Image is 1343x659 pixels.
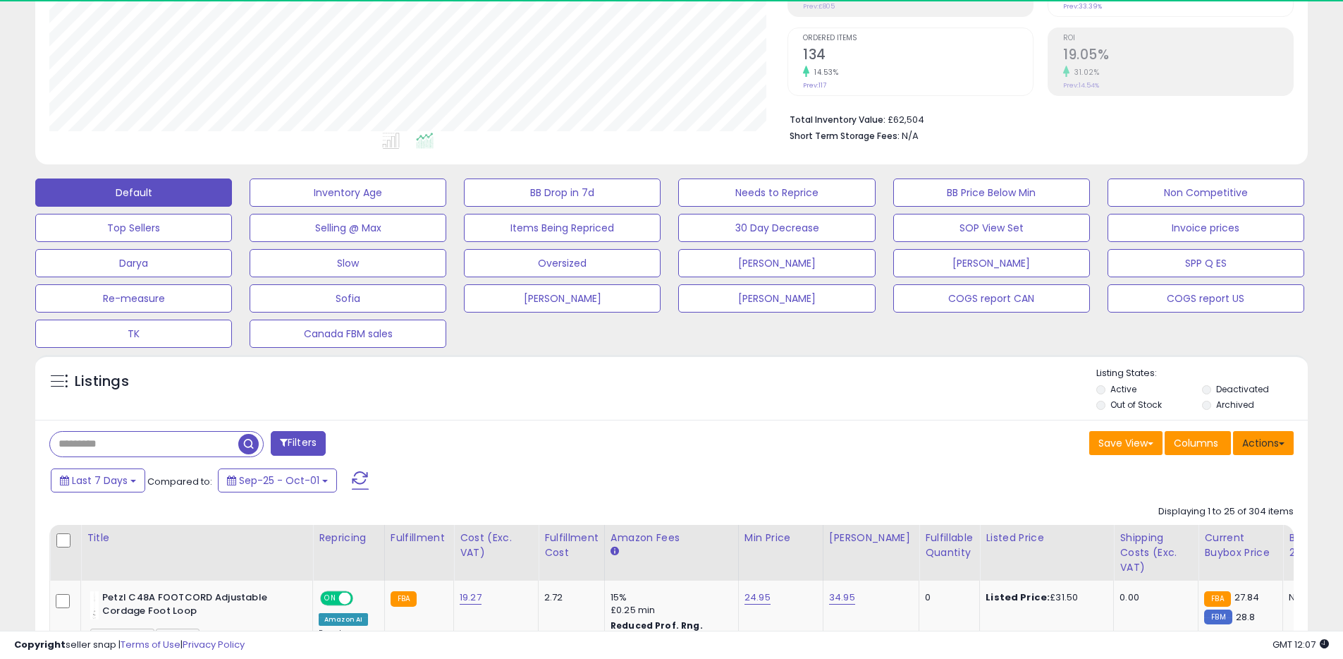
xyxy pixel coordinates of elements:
label: Out of Stock [1110,399,1162,411]
p: Listing States: [1096,367,1308,380]
button: SOP View Set [893,214,1090,242]
div: Repricing [319,531,379,545]
button: Darya [35,249,232,277]
div: Min Price [744,531,817,545]
span: N/A [902,129,919,143]
div: Shipping Costs (Exc. VAT) [1120,531,1192,575]
button: [PERSON_NAME] [678,249,875,277]
button: Slow [250,249,446,277]
button: Re-measure [35,284,232,313]
label: Archived [1216,399,1254,411]
span: Columns [1174,436,1218,450]
h5: Listings [75,372,129,392]
div: Amazon AI [319,613,368,626]
button: Invoice prices [1108,214,1304,242]
span: 28.8 [1236,610,1256,624]
span: Last 7 Days [72,473,128,488]
small: FBA [391,591,417,607]
button: TK [35,320,232,348]
button: Selling @ Max [250,214,446,242]
div: Fulfillable Quantity [925,531,974,560]
button: Columns [1165,431,1231,455]
button: Needs to Reprice [678,179,875,207]
span: 27.84 [1234,591,1260,604]
div: [PERSON_NAME] [829,531,913,545]
button: Items Being Repriced [464,214,661,242]
button: [PERSON_NAME] [678,284,875,313]
button: 30 Day Decrease [678,214,875,242]
small: Prev: 33.39% [1063,2,1102,11]
span: 2025-10-9 12:07 GMT [1273,638,1329,651]
button: COGS report CAN [893,284,1090,313]
button: Last 7 Days [51,468,145,492]
button: Oversized [464,249,661,277]
strong: Copyright [14,638,66,651]
span: OFF [351,593,374,605]
button: SPP Q ES [1108,249,1304,277]
div: BB Share 24h. [1289,531,1340,560]
small: Prev: 14.54% [1063,81,1099,90]
div: £31.50 [986,591,1103,604]
a: 34.95 [829,591,855,605]
div: Fulfillment Cost [544,531,599,560]
div: seller snap | | [14,639,245,652]
div: Listed Price [986,531,1108,545]
small: 14.53% [809,67,838,78]
small: Amazon Fees. [611,545,619,558]
span: ON [321,593,339,605]
span: ROI [1063,35,1293,42]
div: Amazon Fees [611,531,732,545]
h2: 134 [803,47,1033,66]
button: Top Sellers [35,214,232,242]
a: 24.95 [744,591,771,605]
b: Listed Price: [986,591,1050,604]
div: Displaying 1 to 25 of 304 items [1158,505,1294,519]
div: 15% [611,591,728,604]
button: Filters [271,431,326,456]
b: Petzl C48A FOOTCORD Adjustable Cordage Foot Loop [102,591,274,621]
div: Current Buybox Price [1204,531,1277,560]
h2: 19.05% [1063,47,1293,66]
li: £62,504 [790,110,1283,127]
a: Terms of Use [121,638,180,651]
small: FBM [1204,610,1232,624]
a: Privacy Policy [183,638,245,651]
button: BB Drop in 7d [464,179,661,207]
button: [PERSON_NAME] [464,284,661,313]
span: Ordered Items [803,35,1033,42]
div: Title [87,531,307,545]
label: Deactivated [1216,383,1269,395]
button: Non Competitive [1108,179,1304,207]
small: FBA [1204,591,1230,607]
small: Prev: 117 [803,81,826,90]
div: Cost (Exc. VAT) [460,531,532,560]
label: Active [1110,383,1136,395]
button: Inventory Age [250,179,446,207]
div: 0.00 [1120,591,1187,604]
button: Canada FBM sales [250,320,446,348]
small: 31.02% [1069,67,1099,78]
span: Sep-25 - Oct-01 [239,473,319,488]
button: BB Price Below Min [893,179,1090,207]
b: Short Term Storage Fees: [790,130,900,142]
button: COGS report US [1108,284,1304,313]
img: 11w7ZX3X1dS._SL40_.jpg [90,591,99,619]
span: Compared to: [147,475,212,488]
b: Total Inventory Value: [790,114,885,126]
button: Default [35,179,232,207]
button: Save View [1089,431,1163,455]
div: 2.72 [544,591,594,604]
div: N/A [1289,591,1335,604]
small: Prev: £805 [803,2,835,11]
button: [PERSON_NAME] [893,249,1090,277]
div: 0 [925,591,969,604]
div: £0.25 min [611,604,728,617]
button: Sep-25 - Oct-01 [218,468,337,492]
button: Sofia [250,284,446,313]
button: Actions [1233,431,1294,455]
a: 19.27 [460,591,482,605]
div: Fulfillment [391,531,448,545]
